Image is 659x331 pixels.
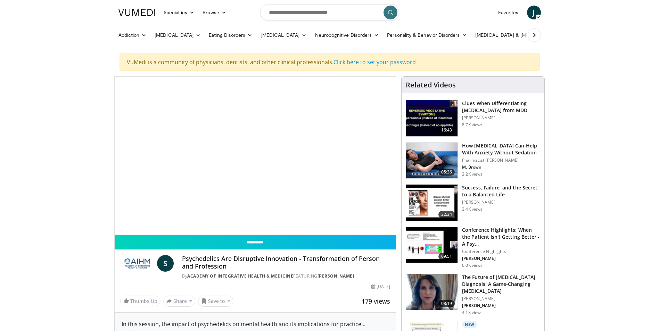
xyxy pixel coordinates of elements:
[187,273,293,279] a: Academy of Integrative Health & Medicine
[462,100,540,114] h3: Clues When Differentiating [MEDICAL_DATA] from MDD
[318,273,354,279] a: [PERSON_NAME]
[182,255,390,270] h4: Psychedelics Are Disruptive Innovation - Transformation of Person and Profession
[462,200,540,205] p: [PERSON_NAME]
[406,274,540,315] a: 08:19 The Future of [MEDICAL_DATA] Diagnosis: A Game-Changing [MEDICAL_DATA] [PERSON_NAME] [PERSO...
[438,300,455,307] span: 08:19
[163,296,196,307] button: Share
[120,53,540,71] div: VuMedi is a community of physicians, dentists, and other clinical professionals.
[118,9,155,16] img: VuMedi Logo
[462,206,483,212] p: 3.4K views
[120,255,155,272] img: Academy of Integrative Health & Medicine
[406,142,540,179] a: 05:36 How [MEDICAL_DATA] Can Help With Anxiety Without Sedation Pharmacist [PERSON_NAME] M. Brown...
[120,296,160,306] a: Thumbs Up
[406,185,458,221] img: 7307c1c9-cd96-462b-8187-bd7a74dc6cb1.150x105_q85_crop-smart_upscale.jpg
[198,296,233,307] button: Save to
[159,6,199,19] a: Specialties
[406,184,540,221] a: 32:34 Success, Failure, and the Secret to a Balanced Life [PERSON_NAME] 3.4K views
[462,164,540,170] p: M. Brown
[462,142,540,156] h3: How [MEDICAL_DATA] Can Help With Anxiety Without Sedation
[260,4,399,21] input: Search topics, interventions
[438,253,455,260] span: 69:51
[406,274,458,310] img: db580a60-f510-4a79-8dc4-8580ce2a3e19.png.150x105_q85_crop-smart_upscale.png
[494,6,523,19] a: Favorites
[462,122,483,128] p: 8.7K views
[157,255,174,272] a: S
[333,58,416,66] a: Click here to set your password
[438,211,455,218] span: 32:34
[462,321,477,328] p: New
[438,169,455,176] span: 05:36
[311,28,383,42] a: Neurocognitive Disorders
[114,28,151,42] a: Addiction
[462,184,540,198] h3: Success, Failure, and the Secret to a Balanced Life
[406,227,458,263] img: 4362ec9e-0993-4580-bfd4-8e18d57e1d49.150x105_q85_crop-smart_upscale.jpg
[438,127,455,134] span: 16:43
[462,158,540,163] p: Pharmacist [PERSON_NAME]
[462,115,540,121] p: [PERSON_NAME]
[462,296,540,302] p: [PERSON_NAME]
[406,100,540,137] a: 16:43 Clues When Differentiating [MEDICAL_DATA] from MDD [PERSON_NAME] 8.7K views
[182,273,390,279] div: By FEATURING
[462,310,483,315] p: 4.1K views
[462,303,540,308] p: [PERSON_NAME]
[462,263,483,268] p: 6.0K views
[406,100,458,136] img: a6520382-d332-4ed3-9891-ee688fa49237.150x105_q85_crop-smart_upscale.jpg
[527,6,541,19] a: J
[362,297,390,305] span: 179 views
[205,28,256,42] a: Eating Disorders
[406,81,456,89] h4: Related Videos
[150,28,205,42] a: [MEDICAL_DATA]
[115,77,396,235] video-js: Video Player
[462,227,540,247] h3: Conference Highlights: When the Patient Isn't Getting Better - A Psy…
[462,256,540,261] p: [PERSON_NAME]
[462,171,483,177] p: 2.2K views
[462,249,540,254] p: Conference Highlights
[383,28,471,42] a: Personality & Behavior Disorders
[406,227,540,268] a: 69:51 Conference Highlights: When the Patient Isn't Getting Better - A Psy… Conference Highlights...
[462,274,540,295] h3: The Future of [MEDICAL_DATA] Diagnosis: A Game-Changing [MEDICAL_DATA]
[406,143,458,179] img: 7bfe4765-2bdb-4a7e-8d24-83e30517bd33.150x105_q85_crop-smart_upscale.jpg
[471,28,570,42] a: [MEDICAL_DATA] & [MEDICAL_DATA]
[256,28,311,42] a: [MEDICAL_DATA]
[371,283,390,290] div: [DATE]
[198,6,230,19] a: Browse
